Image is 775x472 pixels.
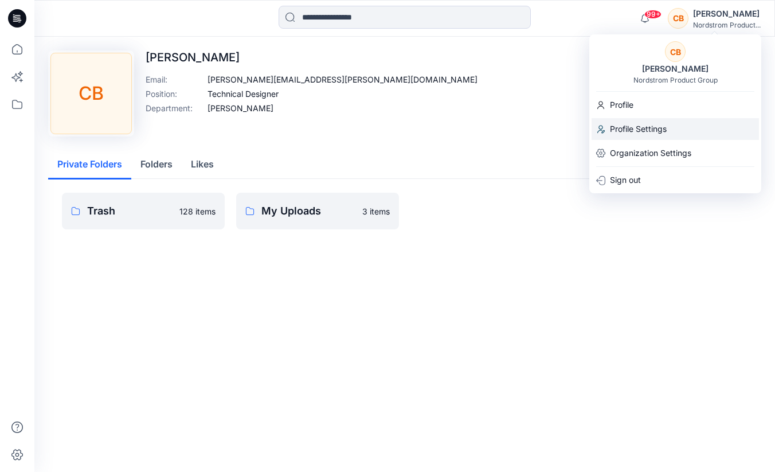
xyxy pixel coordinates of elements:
p: Trash [87,203,173,219]
p: Position : [146,88,203,100]
p: Profile [610,94,633,116]
span: 99+ [644,10,662,19]
p: Sign out [610,169,641,191]
p: My Uploads [261,203,355,219]
p: 3 items [362,205,390,217]
p: [PERSON_NAME] [208,102,273,114]
button: Likes [182,150,223,180]
a: Profile [589,94,761,116]
button: Folders [131,150,182,180]
button: Private Folders [48,150,131,180]
a: Profile Settings [589,118,761,140]
p: Profile Settings [610,118,667,140]
p: Technical Designer [208,88,279,100]
p: Department : [146,102,203,114]
p: [PERSON_NAME] [146,50,477,64]
div: [PERSON_NAME] [693,7,761,21]
p: 128 items [179,205,216,217]
div: Nordstrom Product Group [633,76,718,84]
a: Organization Settings [589,142,761,164]
p: [PERSON_NAME][EMAIL_ADDRESS][PERSON_NAME][DOMAIN_NAME] [208,73,477,85]
p: Organization Settings [610,142,691,164]
div: CB [668,8,688,29]
a: Trash128 items [62,193,225,229]
a: My Uploads3 items [236,193,399,229]
p: Email : [146,73,203,85]
div: [PERSON_NAME] [635,62,715,76]
div: CB [50,53,132,134]
div: Nordstrom Product... [693,21,761,29]
div: CB [665,41,686,62]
